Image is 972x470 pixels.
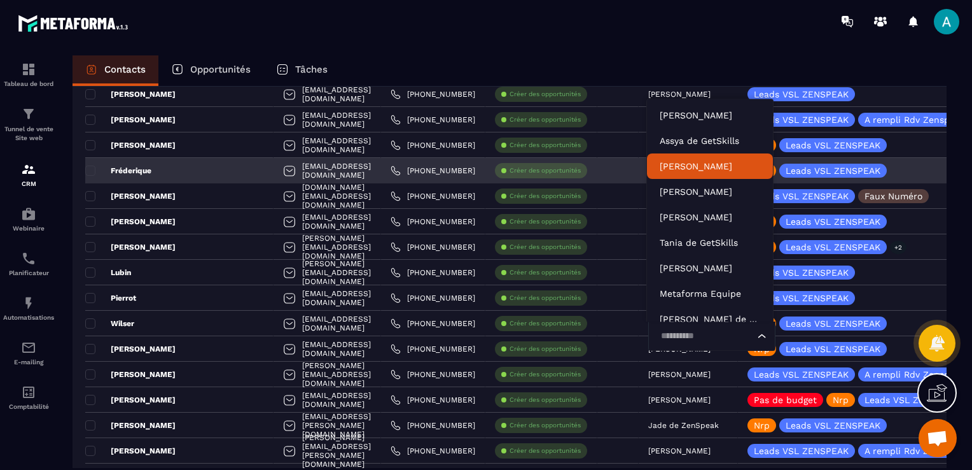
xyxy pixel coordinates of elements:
p: A rempli Rdv Zenspeak [864,115,965,124]
p: Créer des opportunités [510,395,581,404]
p: Leads VSL ZENSPEAK [786,166,880,175]
p: Créer des opportunités [510,166,581,175]
p: Leads VSL ZENSPEAK [754,192,849,201]
p: [PERSON_NAME] [85,140,176,150]
p: Leads VSL ZENSPEAK [754,294,849,303]
a: [PHONE_NUMBER] [391,446,475,456]
a: [PHONE_NUMBER] [391,318,475,329]
p: Nrp [754,421,770,430]
p: Faux Numéro [864,192,922,201]
p: CRM [3,180,54,187]
p: Leads VSL ZENSPEAK [754,268,849,277]
p: Frédéric GUEYE [660,211,760,224]
a: schedulerschedulerPlanificateur [3,241,54,286]
p: [PERSON_NAME] [85,420,176,431]
p: Créer des opportunités [510,421,581,430]
a: accountantaccountantComptabilité [3,375,54,420]
p: Tunnel de vente Site web [3,125,54,143]
p: Wilser [85,318,134,329]
p: Webinaire [3,225,54,232]
p: Fréderique [85,166,151,176]
p: [PERSON_NAME] [85,242,176,252]
p: Leads VSL ZENSPEAK [786,345,880,353]
a: [PHONE_NUMBER] [391,369,475,380]
p: Tania de GetSkills [660,236,760,249]
p: Créer des opportunités [510,217,581,226]
img: scheduler [21,251,36,266]
div: Ouvrir le chat [919,419,957,457]
p: [PERSON_NAME] [85,344,176,354]
p: Comptabilité [3,403,54,410]
p: Stéphane WALLY [660,109,760,122]
a: [PHONE_NUMBER] [391,267,475,278]
img: automations [21,206,36,222]
p: Créer des opportunités [510,243,581,252]
p: Leads VSL ZENSPEAK [786,217,880,226]
img: automations [21,296,36,311]
a: [PHONE_NUMBER] [391,395,475,405]
p: [PERSON_NAME] [85,115,176,125]
p: Créer des opportunités [510,446,581,455]
p: Jade de ZenSpeak [648,421,719,430]
p: A rempli Rdv Zenspeak [864,370,965,379]
img: accountant [21,385,36,400]
p: Créer des opportunités [510,90,581,99]
p: [PERSON_NAME] [85,89,176,99]
a: formationformationTunnel de vente Site web [3,97,54,152]
p: Créer des opportunités [510,319,581,328]
p: Opportunités [190,64,251,75]
img: formation [21,106,36,122]
p: A rempli Rdv Zenspeak [864,446,965,455]
p: Créer des opportunités [510,268,581,277]
p: Leads VSL ZENSPEAK [786,243,880,252]
a: [PHONE_NUMBER] [391,217,475,227]
p: [PERSON_NAME] [85,369,176,380]
p: Assya de GetSkills [660,134,760,147]
a: [PHONE_NUMBER] [391,420,475,431]
p: Créer des opportunités [510,345,581,353]
p: Nrp [754,345,770,353]
p: Créer des opportunités [510,115,581,124]
a: [PHONE_NUMBER] [391,166,475,176]
p: Créer des opportunités [510,370,581,379]
img: logo [18,11,132,35]
p: Léna MAIREY [660,160,760,173]
a: [PHONE_NUMBER] [391,293,475,303]
div: Search for option [648,322,775,351]
p: Leads VSL ZENSPEAK [754,370,849,379]
p: [PERSON_NAME] [648,90,711,99]
p: [PERSON_NAME] [648,395,711,404]
img: formation [21,162,36,177]
p: Leads VSL ZENSPEAK [786,421,880,430]
p: [PERSON_NAME] [648,370,711,379]
p: Leads VSL ZENSPEAK [786,319,880,328]
p: Marilyne de Getskills [660,313,760,325]
a: automationsautomationsAutomatisations [3,286,54,331]
p: Nrp [833,395,849,404]
a: formationformationTableau de bord [3,52,54,97]
p: E-mailing [3,359,54,366]
a: [PHONE_NUMBER] [391,191,475,201]
p: Pas de budget [754,395,817,404]
p: [PERSON_NAME] [85,446,176,456]
p: Pierrot [85,293,136,303]
p: Créer des opportunités [510,192,581,201]
p: Lubin [85,267,131,278]
p: Metaforma Equipe [660,287,760,300]
a: [PHONE_NUMBER] [391,115,475,125]
img: email [21,340,36,355]
p: [PERSON_NAME] [85,217,176,227]
p: +2 [890,241,906,254]
p: Leads VSL ZENSPEAK [864,395,959,404]
p: [PERSON_NAME] [648,446,711,455]
a: emailemailE-mailing [3,331,54,375]
p: Nizar NCHIOUA [660,185,760,198]
a: [PHONE_NUMBER] [391,140,475,150]
a: Contacts [73,55,158,86]
p: Tableau de bord [3,80,54,87]
p: Automatisations [3,314,54,321]
a: Tâches [263,55,340,86]
p: Tâches [295,64,328,75]
p: [PERSON_NAME] [85,191,176,201]
p: Leads VSL ZENSPEAK [754,115,849,124]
